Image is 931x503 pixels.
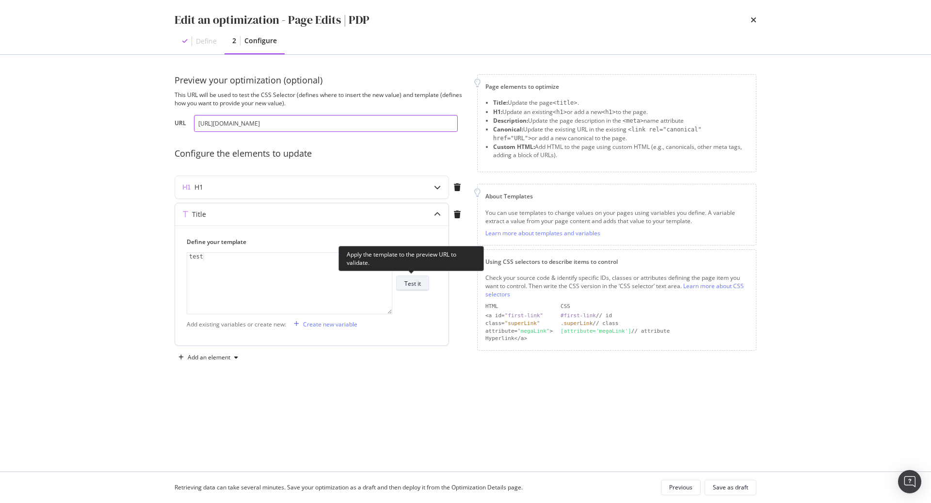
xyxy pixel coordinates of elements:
div: times [751,12,756,28]
strong: Title: [493,98,508,107]
div: Hyperlink</a> [485,335,553,342]
div: .superLink [561,320,593,326]
div: You can use templates to change values on your pages using variables you define. A variable extra... [485,209,748,225]
label: URL [175,119,186,130]
div: H1 [194,182,203,192]
li: Update the page description in the name attribute [493,116,748,125]
div: CSS [561,303,748,310]
div: Save as draft [713,483,748,491]
div: attribute= > [485,327,553,335]
span: <title> [553,99,578,106]
div: Configure [244,36,277,46]
button: Previous [661,480,701,495]
li: Update the existing URL in the existing or add a new canonical to the page. [493,125,748,143]
a: Learn more about templates and variables [485,229,600,237]
div: class= [485,320,553,327]
strong: Canonical: [493,125,523,133]
span: <h1> [602,109,616,115]
div: 2 [232,36,236,46]
div: This URL will be used to test the CSS Selector (defines where to insert the new value) and templa... [175,91,465,107]
div: [attribute='megaLink'] [561,328,631,334]
li: Add HTML to the page using custom HTML (e.g., canonicals, other meta tags, adding a block of URLs). [493,143,748,159]
div: Edit an optimization - Page Edits | PDP [175,12,369,28]
div: Preview your optimization (optional) [175,74,465,87]
li: Update the page . [493,98,748,107]
label: Define your template [187,238,429,246]
button: Create new variable [290,316,357,332]
div: Add an element [188,355,230,360]
div: Check your source code & identify specific IDs, classes or attributes defining the page item you ... [485,274,748,298]
div: // class [561,320,748,327]
div: Previous [669,483,692,491]
div: Define [196,36,217,46]
div: Apply the template to the preview URL to validate. [338,246,484,271]
a: Learn more about CSS selectors [485,282,744,298]
div: #first-link [561,312,596,319]
span: <link rel="canonical" href="URL"> [493,126,702,142]
input: https://www.example.com [194,115,458,132]
div: Title [192,210,206,219]
div: Page elements to optimize [485,82,748,91]
strong: H1: [493,108,502,116]
button: Save as draft [705,480,756,495]
div: "first-link" [505,312,543,319]
div: // attribute [561,327,748,335]
div: // id [561,312,748,320]
span: <h1> [553,109,567,115]
div: Retrieving data can take several minutes. Save your optimization as a draft and then deploy it fr... [175,483,523,491]
span: <meta> [623,117,643,124]
div: About Templates [485,192,748,200]
div: Configure the elements to update [175,147,465,160]
div: Create new variable [303,320,357,328]
button: Add an element [175,350,242,365]
div: HTML [485,303,553,310]
div: "superLink" [505,320,540,326]
div: Test it [404,279,421,288]
strong: Custom HTML: [493,143,535,151]
strong: Description: [493,116,528,125]
div: Open Intercom Messenger [898,470,921,493]
button: Test it [396,276,429,291]
div: Add existing variables or create new: [187,320,286,328]
div: <a id= [485,312,553,320]
li: Update an existing or add a new to the page. [493,108,748,116]
div: Using CSS selectors to describe items to control [485,258,748,266]
div: "megaLink" [517,328,549,334]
